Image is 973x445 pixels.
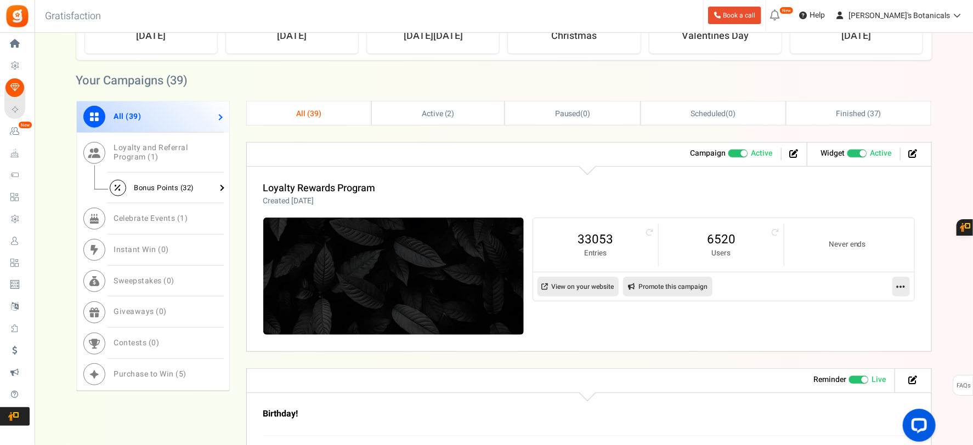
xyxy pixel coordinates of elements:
[114,111,142,122] span: All ( )
[114,337,160,349] span: Contests ( )
[404,29,463,43] strong: [DATE][DATE]
[161,244,166,255] span: 0
[76,75,188,86] h2: Your Campaigns ( )
[183,182,191,193] span: 32
[848,10,950,21] span: [PERSON_NAME]'s Botanicals
[18,121,32,129] em: New
[779,7,794,14] em: New
[870,148,892,159] span: Active
[114,306,167,317] span: Giveaways ( )
[795,239,899,250] small: Never ends
[263,196,376,207] p: Created [DATE]
[670,248,773,259] small: Users
[114,244,169,255] span: Instant Win ( )
[5,4,30,28] img: Gratisfaction
[129,111,138,122] span: 39
[872,374,886,385] span: Live
[728,108,733,119] span: 0
[813,148,901,161] li: Widget activated
[179,368,184,380] span: 5
[33,5,113,27] h3: Gratisfaction
[682,29,749,43] strong: Valentines Day
[691,147,726,159] strong: Campaign
[114,213,188,224] span: Celebrate Events ( )
[134,182,195,193] span: Bonus Points ( )
[180,213,185,224] span: 1
[836,108,881,119] span: Finished ( )
[171,72,184,89] span: 39
[691,108,726,119] span: Scheduled
[296,108,321,119] span: All ( )
[544,231,647,248] a: 33053
[114,142,188,163] span: Loyalty and Referral Program ( )
[4,122,30,141] a: New
[159,306,164,317] span: 0
[870,108,879,119] span: 37
[623,277,712,296] a: Promote this campaign
[555,108,591,119] span: ( )
[956,375,971,396] span: FAQs
[152,337,157,349] span: 0
[708,7,761,24] a: Book a call
[552,29,597,43] strong: Christmas
[842,29,872,43] strong: [DATE]
[538,277,619,296] a: View on your website
[167,275,172,287] span: 0
[263,181,376,196] a: Loyalty Rewards Program
[422,108,455,119] span: Active ( )
[310,108,319,119] span: 39
[263,409,784,419] h3: Birthday!
[795,7,829,24] a: Help
[448,108,452,119] span: 2
[136,29,166,43] strong: [DATE]
[821,147,845,159] strong: Widget
[814,374,847,385] strong: Reminder
[807,10,825,21] span: Help
[555,108,581,119] span: Paused
[277,29,307,43] strong: [DATE]
[114,368,187,380] span: Purchase to Win ( )
[670,231,773,248] a: 6520
[751,148,773,159] span: Active
[151,151,156,163] span: 1
[114,275,175,287] span: Sweepstakes ( )
[691,108,736,119] span: ( )
[584,108,588,119] span: 0
[544,248,647,259] small: Entries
